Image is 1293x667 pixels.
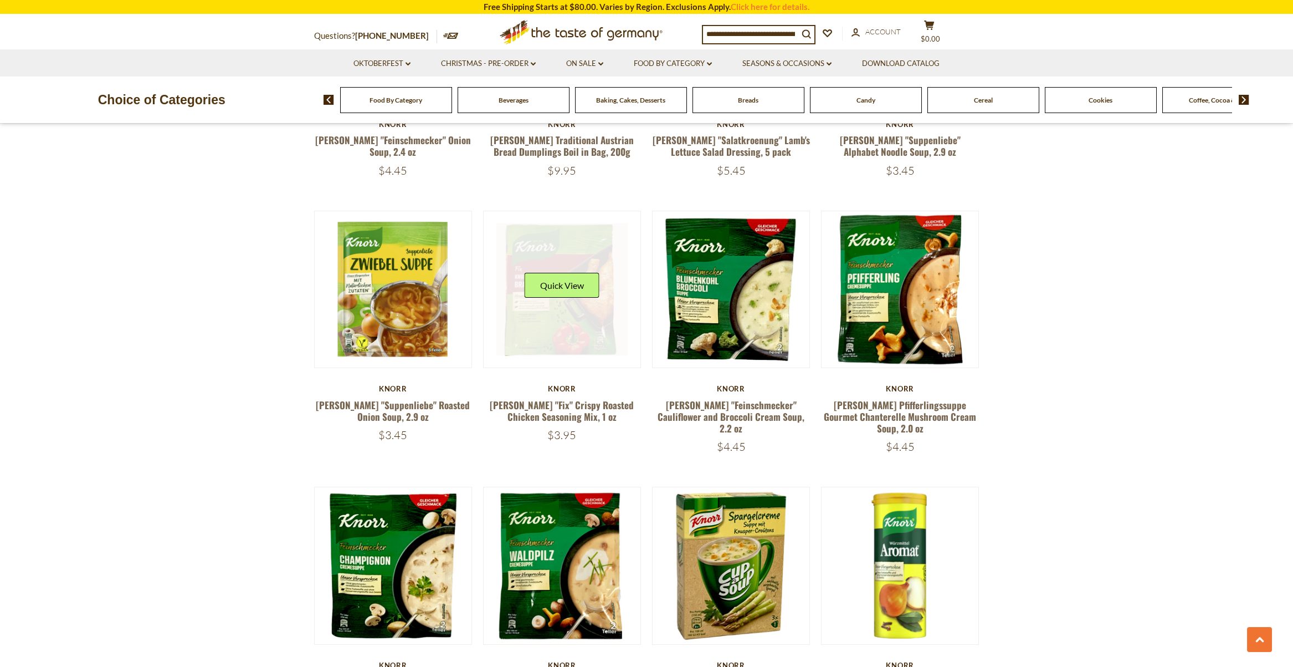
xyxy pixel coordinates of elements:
[378,164,407,177] span: $4.45
[316,398,470,424] a: [PERSON_NAME] "Suppenliebe" Roasted Onion Soup, 2.9 oz
[856,96,875,104] a: Candy
[653,487,809,644] img: Knorr
[851,26,901,38] a: Account
[441,58,536,70] a: Christmas - PRE-ORDER
[886,164,915,177] span: $3.45
[652,120,810,129] div: Knorr
[525,273,599,298] button: Quick View
[717,440,746,454] span: $4.45
[483,120,641,129] div: Knorr
[921,34,940,43] span: $0.00
[547,428,576,442] span: $3.95
[653,133,810,159] a: [PERSON_NAME] "Salatkroenung" Lamb's Lettuce Salad Dressing, 5 pack
[490,133,634,159] a: [PERSON_NAME] Traditional Austrian Bread Dumplings Boil in Bag, 200g
[484,487,640,644] img: Knorr
[912,20,946,48] button: $0.00
[315,487,471,644] img: Knorr
[324,95,334,105] img: previous arrow
[822,487,978,644] img: Knorr
[370,96,422,104] a: Food By Category
[634,58,712,70] a: Food By Category
[483,384,641,393] div: Knorr
[821,120,979,129] div: Knorr
[731,2,809,12] a: Click here for details.
[355,30,429,40] a: [PHONE_NUMBER]
[824,398,976,436] a: [PERSON_NAME] Pfifferlingssuppe Gourmet Chanterelle Mushroom Cream Soup, 2.0 oz
[499,96,529,104] a: Beverages
[378,428,407,442] span: $3.45
[314,29,437,43] p: Questions?
[840,133,961,159] a: [PERSON_NAME] "Suppenliebe" Alphabet Noodle Soup, 2.9 oz
[596,96,665,104] a: Baking, Cakes, Desserts
[1239,95,1249,105] img: next arrow
[547,164,576,177] span: $9.95
[865,27,901,36] span: Account
[1089,96,1112,104] a: Cookies
[353,58,411,70] a: Oktoberfest
[652,384,810,393] div: Knorr
[717,164,746,177] span: $5.45
[821,384,979,393] div: Knorr
[314,384,472,393] div: Knorr
[1189,96,1247,104] a: Coffee, Cocoa & Tea
[974,96,993,104] a: Cereal
[315,133,471,159] a: [PERSON_NAME] "Feinschmecker" Onion Soup, 2.4 oz
[653,211,809,368] img: Knorr
[484,211,640,368] img: Knorr
[490,398,634,424] a: [PERSON_NAME] "Fix" Crispy Roasted Chicken Seasoning Mix, 1 oz
[658,398,804,436] a: [PERSON_NAME] "Feinschmecker" Cauliflower and Broccoli Cream Soup, 2.2 oz
[862,58,940,70] a: Download Catalog
[886,440,915,454] span: $4.45
[566,58,603,70] a: On Sale
[738,96,758,104] a: Breads
[314,120,472,129] div: Knorr
[742,58,832,70] a: Seasons & Occasions
[315,211,471,368] img: Knorr
[822,211,978,368] img: Knorr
